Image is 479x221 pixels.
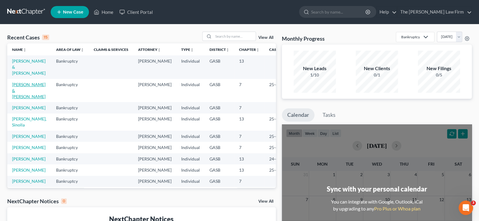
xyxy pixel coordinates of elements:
[326,184,427,194] div: Sync with your personal calendar
[133,55,176,79] td: [PERSON_NAME]
[176,55,205,79] td: Individual
[176,102,205,113] td: Individual
[12,134,46,139] a: [PERSON_NAME]
[12,58,46,76] a: [PERSON_NAME] & [PERSON_NAME]
[374,206,421,211] a: Pro Plus or Whoa plan
[133,102,176,113] td: [PERSON_NAME]
[377,7,397,17] a: Help
[397,7,471,17] a: The [PERSON_NAME] Law Firm
[234,114,264,131] td: 13
[234,187,264,198] td: 13
[205,176,234,187] td: GASB
[176,164,205,176] td: Individual
[133,114,176,131] td: [PERSON_NAME]
[12,145,46,150] a: [PERSON_NAME]
[234,102,264,113] td: 7
[205,164,234,176] td: GASB
[176,187,205,198] td: Individual
[239,47,260,52] a: Chapterunfold_more
[264,79,293,102] td: 25-40542
[205,187,234,198] td: GASB
[116,7,156,17] a: Client Portal
[51,114,89,131] td: Bankruptcy
[7,34,49,41] div: Recent Cases
[471,201,476,205] span: 3
[264,187,293,198] td: 25-40263
[176,114,205,131] td: Individual
[264,153,293,164] td: 24-40961
[311,6,366,17] input: Search by name...
[157,48,161,52] i: unfold_more
[42,35,49,40] div: 15
[234,164,264,176] td: 13
[205,79,234,102] td: GASB
[234,153,264,164] td: 13
[418,72,460,78] div: 0/5
[317,108,341,122] a: Tasks
[12,167,46,173] a: [PERSON_NAME]
[176,142,205,153] td: Individual
[176,131,205,142] td: Individual
[91,7,116,17] a: Home
[234,176,264,187] td: 7
[264,142,293,153] td: 25-40452
[133,164,176,176] td: [PERSON_NAME]
[234,55,264,79] td: 13
[234,131,264,142] td: 7
[205,131,234,142] td: GASB
[51,142,89,153] td: Bankruptcy
[133,131,176,142] td: [PERSON_NAME]
[264,131,293,142] td: 25-40764
[12,105,46,110] a: [PERSON_NAME]
[12,179,46,184] a: [PERSON_NAME]
[176,79,205,102] td: Individual
[294,72,336,78] div: 1/10
[356,72,398,78] div: 0/1
[181,47,194,52] a: Typeunfold_more
[51,187,89,198] td: Bankruptcy
[133,187,176,198] td: [PERSON_NAME]
[205,142,234,153] td: GASB
[51,164,89,176] td: Bankruptcy
[176,153,205,164] td: Individual
[51,55,89,79] td: Bankruptcy
[7,198,67,205] div: NextChapter Notices
[51,176,89,187] td: Bankruptcy
[12,116,46,127] a: [PERSON_NAME], Sinolla
[133,176,176,187] td: [PERSON_NAME]
[63,10,83,14] span: New Case
[210,47,229,52] a: Districtunfold_more
[12,82,46,99] a: [PERSON_NAME] & [PERSON_NAME]
[12,156,46,161] a: [PERSON_NAME]
[205,114,234,131] td: GASB
[56,47,84,52] a: Area of Lawunfold_more
[329,198,425,212] div: You can integrate with Google, Outlook, iCal by upgrading to any
[356,65,398,72] div: New Clients
[133,142,176,153] td: [PERSON_NAME]
[258,36,273,40] a: View All
[133,79,176,102] td: [PERSON_NAME]
[226,48,229,52] i: unfold_more
[234,79,264,102] td: 7
[23,48,27,52] i: unfold_more
[418,65,460,72] div: New Filings
[264,164,293,176] td: 25-40048
[176,176,205,187] td: Individual
[459,201,473,215] iframe: Intercom live chat
[258,199,273,204] a: View All
[51,102,89,113] td: Bankruptcy
[264,114,293,131] td: 25-40704
[12,47,27,52] a: Nameunfold_more
[234,142,264,153] td: 7
[205,102,234,113] td: GASB
[205,153,234,164] td: GASB
[51,131,89,142] td: Bankruptcy
[61,198,67,204] div: 0
[133,153,176,164] td: [PERSON_NAME]
[89,43,133,55] th: Claims & Services
[51,79,89,102] td: Bankruptcy
[80,48,84,52] i: unfold_more
[282,108,314,122] a: Calendar
[205,55,234,79] td: GASB
[190,48,194,52] i: unfold_more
